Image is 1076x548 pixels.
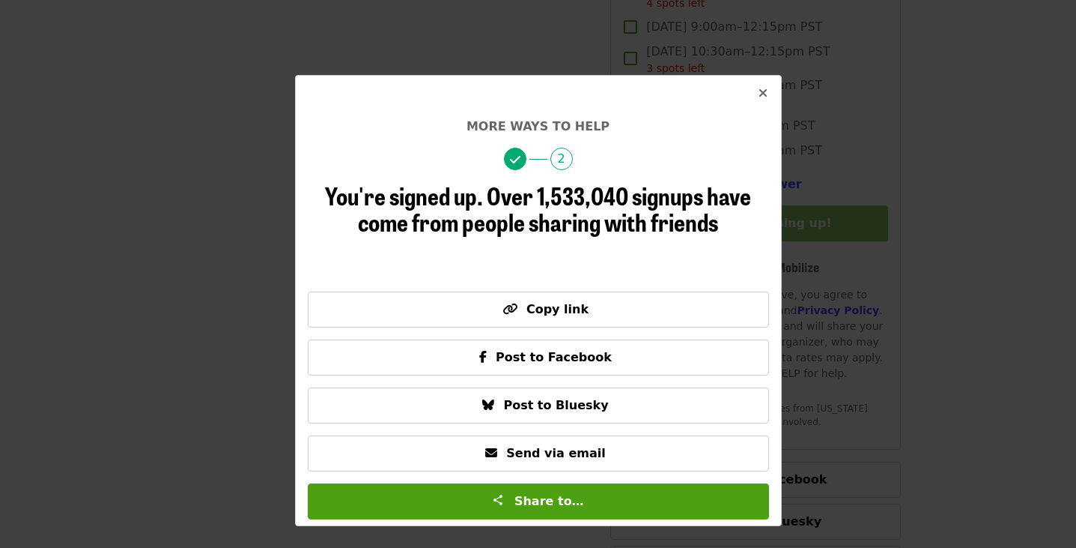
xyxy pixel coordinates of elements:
span: More ways to help [466,119,610,133]
i: times icon [759,86,768,100]
span: Post to Bluesky [503,398,608,412]
span: Post to Facebook [496,350,612,364]
i: check icon [510,153,520,167]
i: link icon [502,302,517,316]
button: Close [745,76,781,112]
span: 2 [550,148,573,170]
span: You're signed up. [325,178,483,213]
button: Send via email [308,436,769,472]
button: Share to… [308,484,769,520]
span: Copy link [526,302,589,316]
i: envelope icon [485,446,497,460]
span: Share to… [514,494,584,508]
i: facebook-f icon [479,350,487,364]
img: Share [492,494,504,506]
span: Over 1,533,040 signups have come from people sharing with friends [358,178,751,239]
button: Copy link [308,292,769,328]
button: Post to Facebook [308,340,769,376]
span: Send via email [506,446,605,460]
button: Post to Bluesky [308,388,769,424]
i: bluesky icon [482,398,494,412]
